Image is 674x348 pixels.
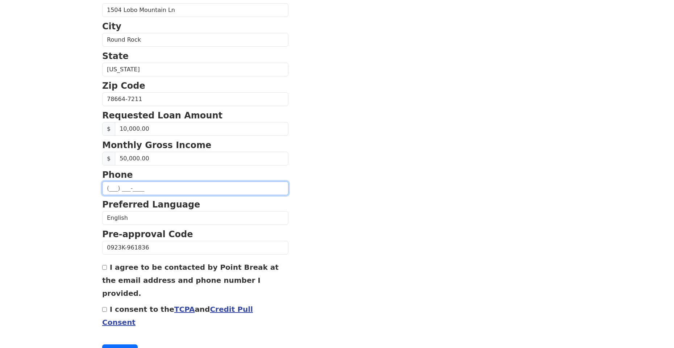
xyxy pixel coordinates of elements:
[102,21,121,32] strong: City
[102,200,200,210] strong: Preferred Language
[102,241,288,255] input: Pre-approval Code
[102,139,288,152] p: Monthly Gross Income
[102,181,288,195] input: (___) ___-____
[115,122,288,136] input: Requested Loan Amount
[102,170,133,180] strong: Phone
[102,263,279,298] label: I agree to be contacted by Point Break at the email address and phone number I provided.
[102,229,193,239] strong: Pre-approval Code
[102,51,129,61] strong: State
[102,3,288,17] input: Street Address
[102,92,288,106] input: Zip Code
[102,110,222,121] strong: Requested Loan Amount
[102,305,253,327] label: I consent to the and
[102,122,115,136] span: $
[102,81,145,91] strong: Zip Code
[115,152,288,165] input: 0.00
[102,33,288,47] input: City
[102,152,115,165] span: $
[174,305,195,314] a: TCPA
